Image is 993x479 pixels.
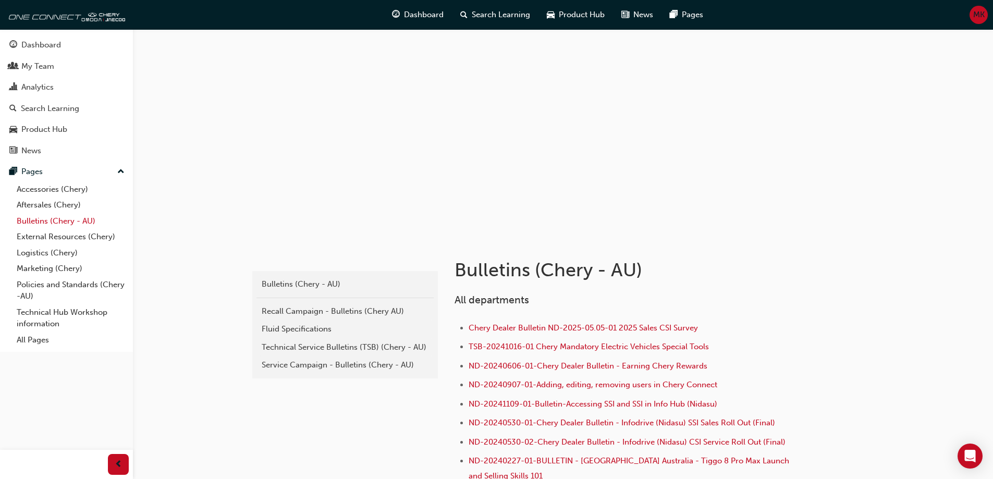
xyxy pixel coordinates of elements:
a: Accessories (Chery) [13,181,129,198]
a: My Team [4,57,129,76]
span: guage-icon [392,8,400,21]
a: News [4,141,129,161]
a: Marketing (Chery) [13,261,129,277]
a: pages-iconPages [661,4,712,26]
span: chart-icon [9,83,17,92]
span: car-icon [9,125,17,134]
div: Technical Service Bulletins (TSB) (Chery - AU) [262,341,428,353]
a: Dashboard [4,35,129,55]
button: DashboardMy TeamAnalyticsSearch LearningProduct HubNews [4,33,129,162]
a: guage-iconDashboard [384,4,452,26]
div: Bulletins (Chery - AU) [262,278,428,290]
span: News [633,9,653,21]
div: Search Learning [21,103,79,115]
a: Fluid Specifications [256,320,434,338]
a: Analytics [4,78,129,97]
a: All Pages [13,332,129,348]
a: Technical Hub Workshop information [13,304,129,332]
a: Bulletins (Chery - AU) [256,275,434,293]
a: ND-20240907-01-Adding, editing, removing users in Chery Connect [469,380,717,389]
a: External Resources (Chery) [13,229,129,245]
span: pages-icon [9,167,17,177]
span: All departments [455,294,529,306]
div: Analytics [21,81,54,93]
div: Fluid Specifications [262,323,428,335]
span: news-icon [621,8,629,21]
div: Dashboard [21,39,61,51]
div: Open Intercom Messenger [958,444,983,469]
span: news-icon [9,146,17,156]
span: Pages [682,9,703,21]
a: search-iconSearch Learning [452,4,538,26]
span: Search Learning [472,9,530,21]
span: Dashboard [404,9,444,21]
div: News [21,145,41,157]
a: Policies and Standards (Chery -AU) [13,277,129,304]
h1: Bulletins (Chery - AU) [455,259,796,281]
div: Service Campaign - Bulletins (Chery - AU) [262,359,428,371]
button: Pages [4,162,129,181]
a: Recall Campaign - Bulletins (Chery AU) [256,302,434,321]
button: MK [970,6,988,24]
a: news-iconNews [613,4,661,26]
span: pages-icon [670,8,678,21]
a: Aftersales (Chery) [13,197,129,213]
span: MK [973,9,985,21]
span: search-icon [460,8,468,21]
img: oneconnect [5,4,125,25]
div: Product Hub [21,124,67,136]
a: ND-20240530-02-Chery Dealer Bulletin - Infodrive (Nidasu) CSI Service Roll Out (Final) [469,437,786,447]
span: prev-icon [115,458,122,471]
span: up-icon [117,165,125,179]
span: guage-icon [9,41,17,50]
a: Service Campaign - Bulletins (Chery - AU) [256,356,434,374]
div: Pages [21,166,43,178]
a: ND-20241109-01-Bulletin-Accessing SSI and SSI in Info Hub (Nidasu) [469,399,717,409]
div: My Team [21,60,54,72]
a: ND-20240606-01-Chery Dealer Bulletin - Earning Chery Rewards [469,361,707,371]
div: Recall Campaign - Bulletins (Chery AU) [262,305,428,317]
a: Logistics (Chery) [13,245,129,261]
span: search-icon [9,104,17,114]
a: car-iconProduct Hub [538,4,613,26]
span: people-icon [9,62,17,71]
a: TSB-20241016-01 Chery Mandatory Electric Vehicles Special Tools [469,342,709,351]
a: Product Hub [4,120,129,139]
a: Chery Dealer Bulletin ND-2025-05.05-01 2025 Sales CSI Survey [469,323,698,333]
span: Product Hub [559,9,605,21]
a: ND-20240530-01-Chery Dealer Bulletin - Infodrive (Nidasu) SSI Sales Roll Out (Final) [469,418,775,427]
span: car-icon [547,8,555,21]
a: Technical Service Bulletins (TSB) (Chery - AU) [256,338,434,357]
a: Bulletins (Chery - AU) [13,213,129,229]
a: Search Learning [4,99,129,118]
